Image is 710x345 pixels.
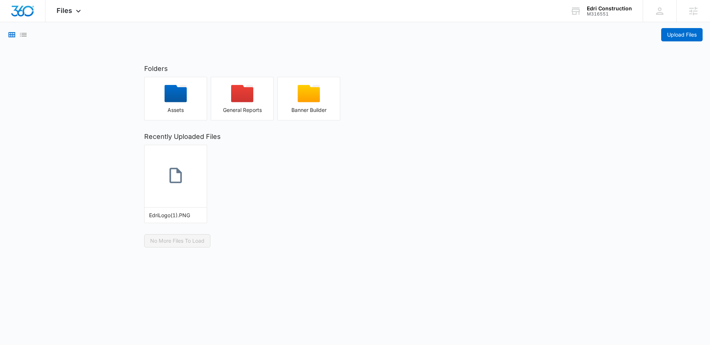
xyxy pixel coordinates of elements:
[587,6,632,11] div: account name
[144,131,566,141] h2: Recently Uploaded Files
[7,30,16,39] button: Grid View
[667,31,697,39] span: Upload Files
[149,211,202,219] div: EdriLogo(1).PNG
[144,234,210,247] button: No More Files To Load
[278,107,340,113] div: Banner Builder
[144,64,566,74] h2: Folders
[145,107,207,113] div: Assets
[211,107,273,113] div: General Reports
[587,11,632,17] div: account id
[277,77,340,120] button: Banner Builder
[144,77,207,120] button: Assets
[19,30,28,39] button: List View
[57,7,72,14] span: Files
[211,77,274,120] button: General Reports
[661,28,703,41] button: Upload Files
